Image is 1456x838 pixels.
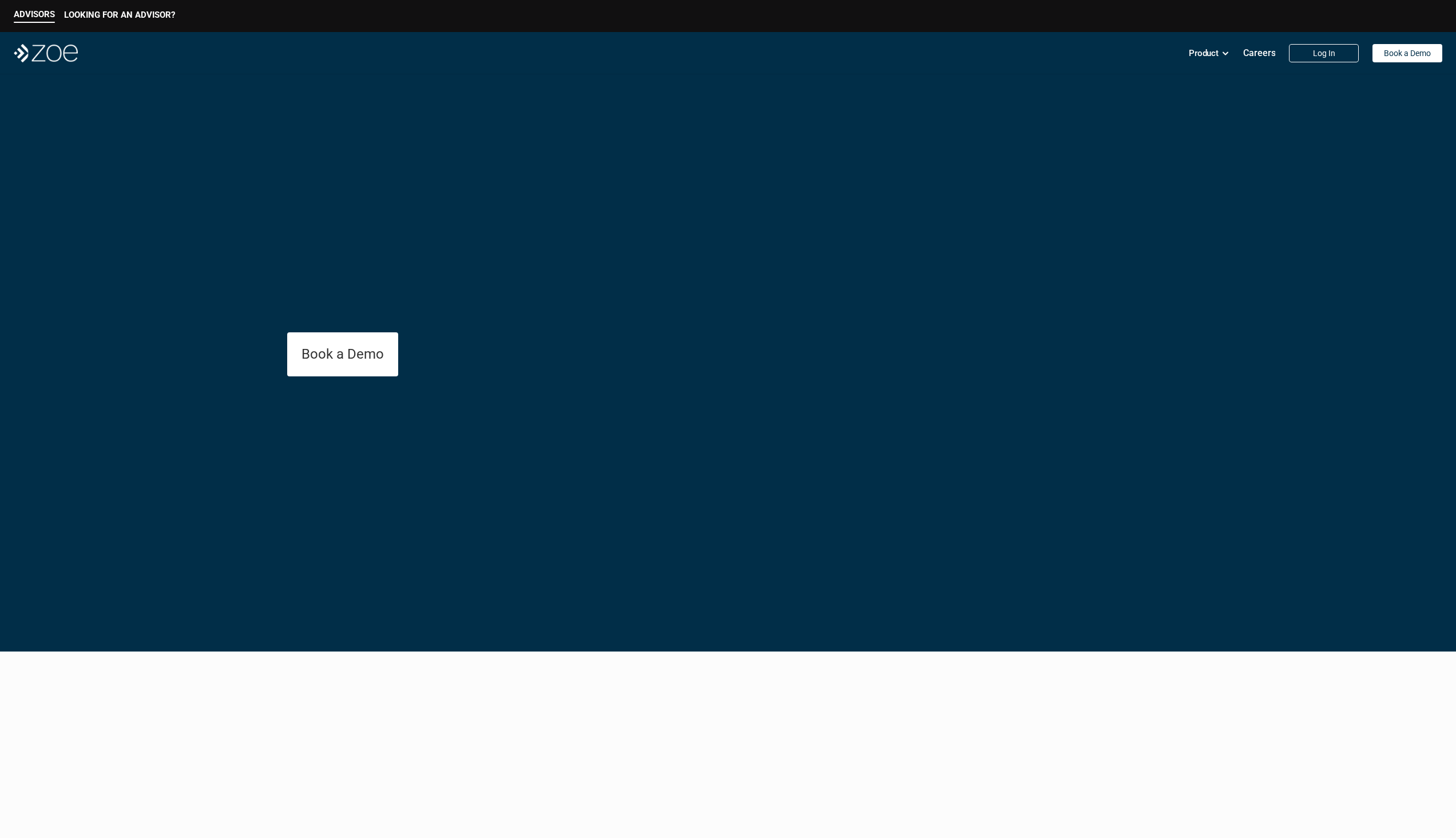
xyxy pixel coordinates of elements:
[1384,49,1431,58] p: Book a Demo
[14,9,55,19] p: ADVISORS
[64,10,175,20] p: LOOKING FOR AN ADVISOR?
[287,171,427,234] span: Clients
[775,414,1093,420] em: The information in the visuals above is for illustrative purposes only and does not represent an ...
[427,171,527,234] span: More
[1289,44,1359,62] a: Log In
[1372,44,1442,62] a: Book a Demo
[1189,45,1219,62] p: Product
[301,346,384,363] p: Book a Demo
[27,562,1429,597] p: Loremipsum: *DolOrsi Ametconsecte adi Eli Seddoeius tem inc utlaboreet. Dol 4127 MagNaal Enimadmi...
[527,176,539,232] span: .
[1313,49,1335,58] p: Log In
[287,120,551,175] p: Give Your
[287,248,630,314] p: The all-in-one wealth platform empowering RIAs to deliver .
[275,822,346,836] p: Personalized
[287,332,398,376] a: Book a Demo
[1243,47,1276,58] p: Careers
[287,270,618,313] strong: personalized investment management at scale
